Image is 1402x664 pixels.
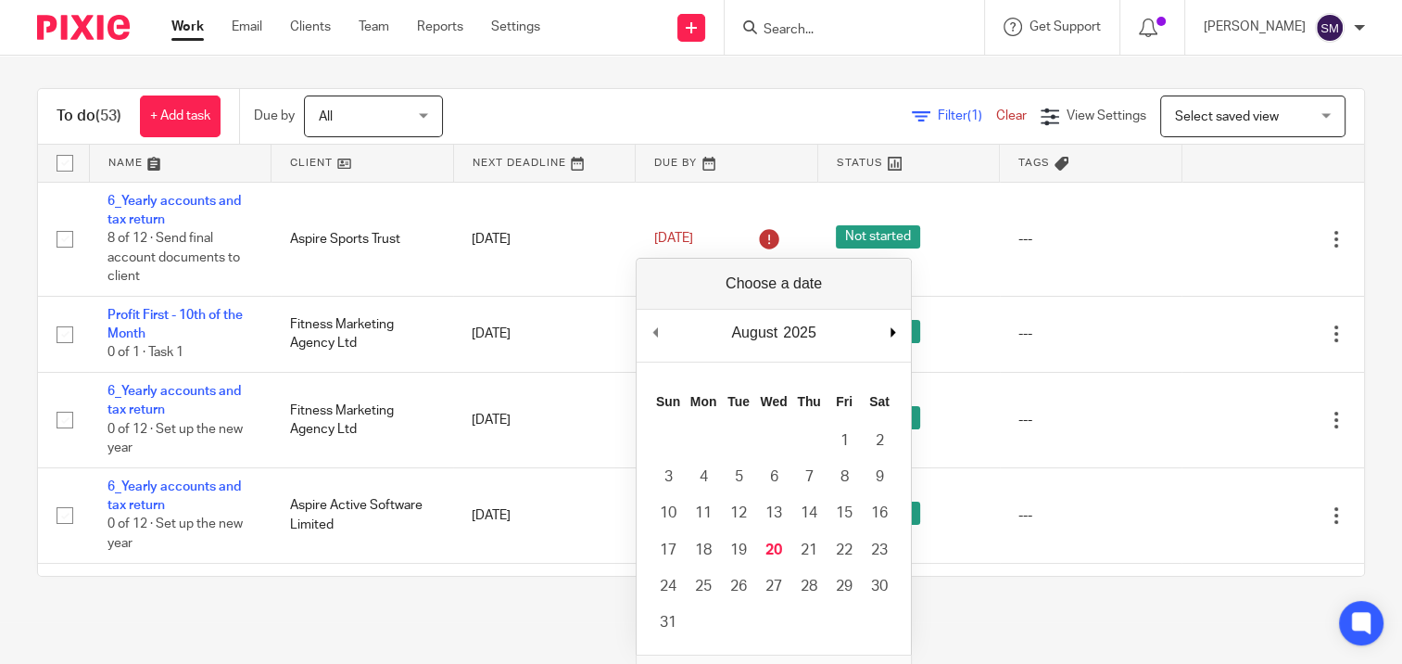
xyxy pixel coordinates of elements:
span: All [319,110,333,123]
button: 5 [721,459,756,495]
p: [PERSON_NAME] [1204,18,1306,36]
a: Email [232,18,262,36]
a: Clients [290,18,331,36]
button: 31 [650,605,686,641]
button: 17 [650,532,686,568]
div: --- [1018,411,1164,429]
button: 14 [791,495,827,531]
button: 4 [686,459,721,495]
td: Aspire Sports Trust [272,182,454,296]
a: Team [359,18,389,36]
button: 20 [756,532,791,568]
img: Pixie [37,15,130,40]
button: 28 [791,568,827,605]
a: 6_Yearly accounts and tax return [107,385,241,416]
span: Filter [938,109,996,122]
span: View Settings [1067,109,1146,122]
button: 23 [862,532,897,568]
button: 22 [827,532,862,568]
div: --- [1018,230,1164,249]
td: [DATE] [453,296,636,372]
a: 6_Yearly accounts and tax return [107,195,241,226]
p: Due by [254,107,295,125]
button: Next Month [883,319,902,347]
button: 16 [862,495,897,531]
span: (53) [95,109,121,123]
span: (1) [967,109,982,122]
a: Work [171,18,204,36]
td: Aspire Active Software Limited [272,467,454,563]
div: August [728,319,780,347]
button: 9 [862,459,897,495]
span: [DATE] [654,232,693,245]
abbr: Saturday [869,394,890,409]
a: + Add task [140,96,221,137]
button: 10 [650,495,686,531]
span: 0 of 1 · Task 1 [107,347,183,360]
abbr: Monday [690,394,716,409]
button: 21 [791,532,827,568]
span: Select saved view [1175,110,1279,123]
a: Settings [491,18,540,36]
button: 29 [827,568,862,605]
img: svg%3E [1315,13,1345,43]
button: 19 [721,532,756,568]
abbr: Tuesday [727,394,750,409]
a: Reports [417,18,463,36]
button: 30 [862,568,897,605]
button: 1 [827,423,862,459]
span: Get Support [1029,20,1101,33]
div: --- [1018,325,1164,343]
a: Clear [996,109,1027,122]
abbr: Friday [836,394,853,409]
button: 2 [862,423,897,459]
abbr: Thursday [797,394,820,409]
button: 26 [721,568,756,605]
h1: To do [57,107,121,126]
button: 11 [686,495,721,531]
a: Profit First - 10th of the Month [107,309,243,340]
span: Not started [836,225,920,249]
div: --- [1018,506,1164,525]
button: 6 [756,459,791,495]
button: 25 [686,568,721,605]
button: Previous Month [646,319,664,347]
span: Tags [1018,158,1050,168]
button: 24 [650,568,686,605]
abbr: Wednesday [761,394,788,409]
div: 2025 [780,319,819,347]
button: 13 [756,495,791,531]
button: 12 [721,495,756,531]
button: 27 [756,568,791,605]
span: 0 of 12 · Set up the new year [107,518,243,551]
input: Search [762,22,928,39]
abbr: Sunday [656,394,680,409]
td: [DATE] [453,467,636,563]
button: 18 [686,532,721,568]
td: [DATE] [453,563,636,629]
span: 8 of 12 · Send final account documents to client [107,232,240,283]
td: [DATE] [453,373,636,468]
td: Fitness Marketing Agency Ltd [272,296,454,372]
button: 7 [791,459,827,495]
button: 3 [650,459,686,495]
span: 0 of 12 · Set up the new year [107,423,243,455]
button: 8 [827,459,862,495]
td: Fitness Marketing Agency Ltd [272,373,454,468]
a: 6_Yearly accounts and tax return [107,480,241,512]
button: 15 [827,495,862,531]
td: [DATE] [453,182,636,296]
